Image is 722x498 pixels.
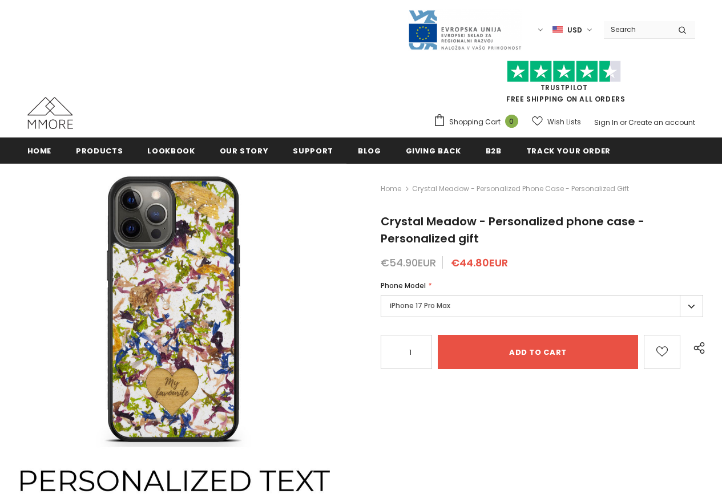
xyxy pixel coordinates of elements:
a: Our Story [220,137,269,163]
img: MMORE Cases [27,97,73,129]
a: Javni Razpis [408,25,522,34]
a: Track your order [526,137,611,163]
img: Javni Razpis [408,9,522,51]
span: B2B [486,145,502,156]
span: FREE SHIPPING ON ALL ORDERS [433,66,695,104]
span: or [620,118,627,127]
span: Giving back [406,145,461,156]
label: iPhone 17 Pro Max [381,295,703,317]
span: Products [76,145,123,156]
input: Search Site [604,21,669,38]
span: Wish Lists [547,116,581,128]
img: Trust Pilot Stars [507,60,621,83]
span: Shopping Cart [449,116,501,128]
span: €54.90EUR [381,256,436,270]
span: Phone Model [381,281,426,290]
span: USD [567,25,582,36]
a: Products [76,137,123,163]
span: Home [27,145,52,156]
span: Track your order [526,145,611,156]
a: Sign In [594,118,618,127]
span: Crystal Meadow - Personalized phone case - Personalized gift [412,182,629,196]
a: Shopping Cart 0 [433,114,524,131]
a: Giving back [406,137,461,163]
a: Wish Lists [532,112,581,132]
span: Crystal Meadow - Personalized phone case - Personalized gift [381,213,644,246]
a: Home [27,137,52,163]
span: Lookbook [147,145,195,156]
a: Trustpilot [541,83,588,92]
span: 0 [505,115,518,128]
span: Our Story [220,145,269,156]
a: support [293,137,333,163]
a: Create an account [628,118,695,127]
span: support [293,145,333,156]
span: €44.80EUR [451,256,508,270]
a: Home [381,182,401,196]
a: Blog [358,137,381,163]
a: Lookbook [147,137,195,163]
img: USD [552,25,563,35]
input: Add to cart [438,335,638,369]
a: B2B [486,137,502,163]
span: Blog [358,145,381,156]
